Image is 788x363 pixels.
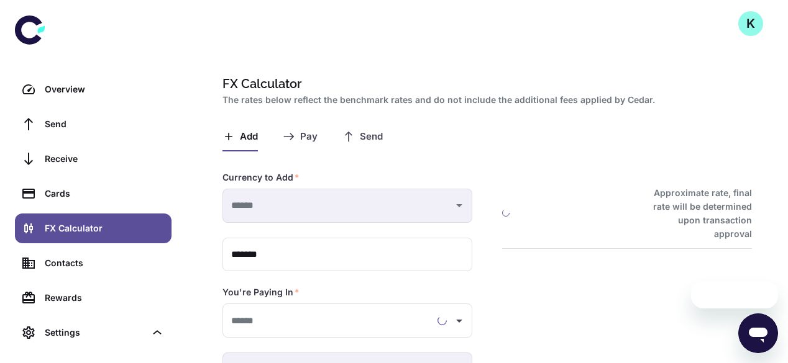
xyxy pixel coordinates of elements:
[45,152,164,166] div: Receive
[15,144,172,174] a: Receive
[45,117,164,131] div: Send
[240,131,258,143] span: Add
[45,256,164,270] div: Contacts
[639,186,752,241] h6: Approximate rate, final rate will be determined upon transaction approval
[15,283,172,313] a: Rewards
[451,312,468,329] button: Open
[45,291,164,305] div: Rewards
[222,74,747,93] h1: FX Calculator
[691,281,778,308] iframe: Message from company
[15,248,172,278] a: Contacts
[738,11,763,36] button: K
[15,213,172,243] a: FX Calculator
[222,171,300,184] label: Currency to Add
[15,179,172,208] a: Cards
[15,109,172,139] a: Send
[45,222,164,235] div: FX Calculator
[45,187,164,200] div: Cards
[738,313,778,353] iframe: Button to launch messaging window
[45,83,164,96] div: Overview
[15,74,172,104] a: Overview
[360,131,383,143] span: Send
[45,326,145,339] div: Settings
[222,93,747,107] h2: The rates below reflect the benchmark rates and do not include the additional fees applied by Cedar.
[15,318,172,347] div: Settings
[300,131,318,143] span: Pay
[222,286,300,298] label: You're Paying In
